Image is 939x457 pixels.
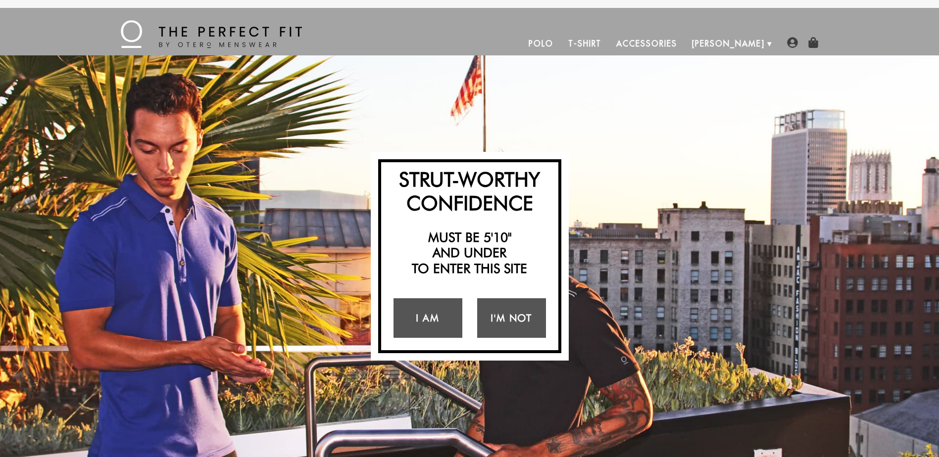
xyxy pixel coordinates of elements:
a: Polo [521,32,561,55]
img: The Perfect Fit - by Otero Menswear - Logo [121,20,302,48]
img: user-account-icon.png [787,37,798,48]
img: shopping-bag-icon.png [808,37,819,48]
a: Accessories [609,32,684,55]
h2: Must be 5'10" and under to enter this site [386,229,553,276]
a: I'm Not [477,298,546,338]
a: [PERSON_NAME] [685,32,772,55]
h2: Strut-Worthy Confidence [386,167,553,215]
a: I Am [394,298,462,338]
a: T-Shirt [561,32,609,55]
